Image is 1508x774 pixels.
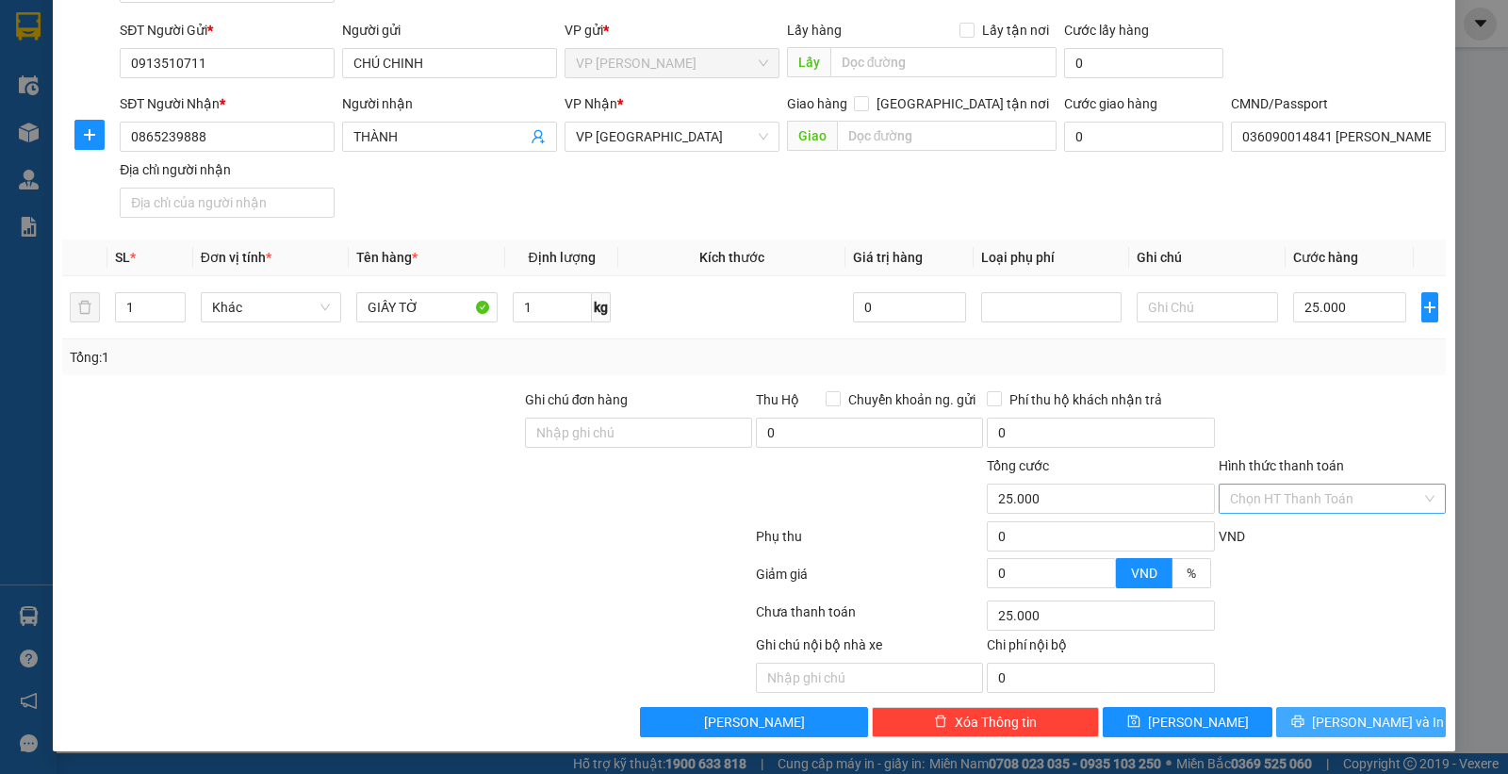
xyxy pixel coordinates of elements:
[704,712,805,733] span: [PERSON_NAME]
[74,120,105,150] button: plus
[1002,389,1170,410] span: Phí thu hộ khách nhận trả
[212,293,331,321] span: Khác
[115,250,130,265] span: SL
[356,250,418,265] span: Tên hàng
[529,250,596,265] span: Định lượng
[70,347,583,368] div: Tổng: 1
[754,601,985,634] div: Chưa thanh toán
[837,121,1057,151] input: Dọc đường
[955,712,1037,733] span: Xóa Thông tin
[1103,707,1272,737] button: save[PERSON_NAME]
[787,121,837,151] span: Giao
[830,47,1057,77] input: Dọc đường
[754,526,985,559] div: Phụ thu
[853,292,966,322] input: 0
[975,20,1057,41] span: Lấy tận nơi
[853,250,923,265] span: Giá trị hàng
[699,250,764,265] span: Kích thước
[1312,712,1444,733] span: [PERSON_NAME] và In
[1064,122,1223,152] input: Cước giao hàng
[787,96,847,111] span: Giao hàng
[592,292,611,322] span: kg
[75,127,104,142] span: plus
[201,250,271,265] span: Đơn vị tính
[576,123,768,151] span: VP Ninh Bình
[576,49,768,77] span: VP Lê Duẩn
[1276,707,1446,737] button: printer[PERSON_NAME] và In
[120,159,335,180] div: Địa chỉ người nhận
[531,129,546,144] span: user-add
[1293,250,1358,265] span: Cước hàng
[869,93,1057,114] span: [GEOGRAPHIC_DATA] tận nơi
[120,188,335,218] input: Địa chỉ của người nhận
[1129,239,1286,276] th: Ghi chú
[756,392,799,407] span: Thu Hộ
[1064,23,1149,38] label: Cước lấy hàng
[1219,458,1344,473] label: Hình thức thanh toán
[872,707,1099,737] button: deleteXóa Thông tin
[1422,300,1437,315] span: plus
[525,418,752,448] input: Ghi chú đơn hàng
[987,458,1049,473] span: Tổng cước
[1131,566,1157,581] span: VND
[1187,566,1196,581] span: %
[987,634,1214,663] div: Chi phí nội bộ
[1219,529,1245,544] span: VND
[1291,715,1304,730] span: printer
[1064,48,1223,78] input: Cước lấy hàng
[756,663,983,693] input: Nhập ghi chú
[1421,292,1438,322] button: plus
[120,93,335,114] div: SĐT Người Nhận
[342,20,557,41] div: Người gửi
[342,93,557,114] div: Người nhận
[1064,96,1157,111] label: Cước giao hàng
[1148,712,1249,733] span: [PERSON_NAME]
[934,715,947,730] span: delete
[525,392,629,407] label: Ghi chú đơn hàng
[1127,715,1140,730] span: save
[120,20,335,41] div: SĐT Người Gửi
[754,564,985,597] div: Giảm giá
[841,389,983,410] span: Chuyển khoản ng. gửi
[1137,292,1278,322] input: Ghi Chú
[787,23,842,38] span: Lấy hàng
[356,292,498,322] input: VD: Bàn, Ghế
[974,239,1130,276] th: Loại phụ phí
[565,96,617,111] span: VP Nhận
[756,634,983,663] div: Ghi chú nội bộ nhà xe
[640,707,867,737] button: [PERSON_NAME]
[787,47,830,77] span: Lấy
[1231,93,1446,114] div: CMND/Passport
[70,292,100,322] button: delete
[565,20,779,41] div: VP gửi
